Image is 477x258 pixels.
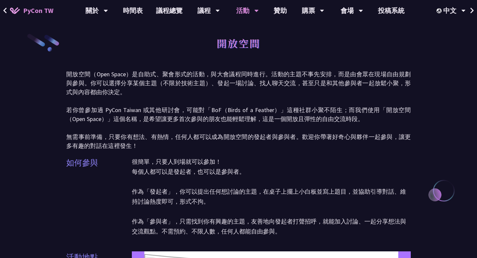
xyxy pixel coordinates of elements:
[437,8,443,13] img: Locale Icon
[66,157,98,169] p: 如何參與
[132,157,411,236] p: 很簡單，只要人到場就可以參加！ 每個人都可以是發起者，也可以是參與者。 作為「發起者」，你可以提出任何想討論的主題，在桌子上擺上小白板並寫上題目，並協助引導對話、維持討論熱度即可，形式不拘。 作...
[66,70,411,150] p: 開放空間（Open Space）是自助式、聚會形式的活動，與大會議程同時進行。活動的主題不事先安排，而是由會眾在現場自由規劃與參與。你可以選擇分享某個主題（不限於技術主題）、發起一場討論、找人聊...
[10,7,20,14] img: Home icon of PyCon TW 2025
[23,6,53,16] span: PyCon TW
[3,2,60,19] a: PyCon TW
[217,33,260,53] h1: 開放空間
